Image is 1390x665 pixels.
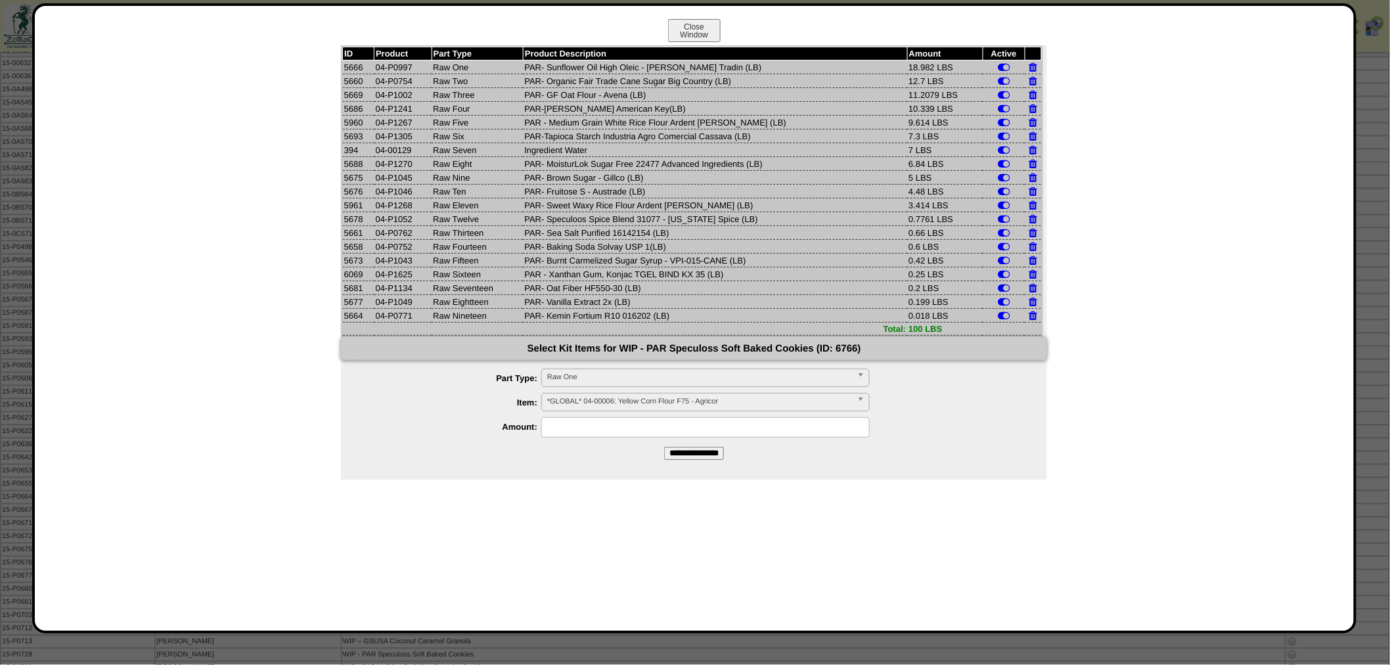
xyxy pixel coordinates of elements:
td: PAR-Tapioca Starch Industria Agro Comercial Cassava (LB) [523,129,907,143]
td: 04-P0752 [374,240,432,254]
td: 5676 [343,185,374,198]
td: PAR - Medium Grain White Rice Flour Ardent [PERSON_NAME] (LB) [523,116,907,129]
td: PAR- Sea Salt Purified 16142154 (LB) [523,226,907,240]
td: 5693 [343,129,374,143]
td: PAR- Kemin Fortium R10 016202 (LB) [523,309,907,323]
td: 04-P1268 [374,198,432,212]
td: 04-P0997 [374,60,432,74]
td: 5681 [343,281,374,295]
td: 04-P1267 [374,116,432,129]
td: Raw Three [432,88,523,102]
td: PAR-[PERSON_NAME] American Key(LB) [523,102,907,116]
a: CloseWindow [667,30,722,39]
td: 5961 [343,198,374,212]
td: Raw Five [432,116,523,129]
td: Raw Fourteen [432,240,523,254]
td: 6069 [343,267,374,281]
th: Product Description [523,47,907,60]
th: Product [374,47,432,60]
th: Amount [907,47,983,60]
td: Raw Fifteen [432,254,523,267]
th: Part Type [432,47,523,60]
td: PAR- Vanilla Extract 2x (LB) [523,295,907,309]
td: PAR- Brown Sugar - Gillco (LB) [523,171,907,185]
td: 5669 [343,88,374,102]
td: 04-P1049 [374,295,432,309]
td: PAR- Oat Fiber HF550-30 (LB) [523,281,907,295]
td: 12.7 LBS [907,74,983,88]
td: PAR - Xanthan Gum, Konjac TGEL BIND KX 35 (LB) [523,267,907,281]
td: 5686 [343,102,374,116]
td: Raw Eightteen [432,295,523,309]
td: 11.2079 LBS [907,88,983,102]
td: Raw Nineteen [432,309,523,323]
td: PAR- Sunflower Oil High Oleic - [PERSON_NAME] Tradin (LB) [523,60,907,74]
div: Select Kit Items for WIP - PAR Speculoss Soft Baked Cookies (ID: 6766) [341,337,1047,360]
td: 04-00129 [374,143,432,157]
span: *GLOBAL* 04-00006: Yellow Corn Flour F75 - Agricor [547,394,852,409]
td: 9.614 LBS [907,116,983,129]
td: Raw Thirteen [432,226,523,240]
td: 0.7761 LBS [907,212,983,226]
td: 0.66 LBS [907,226,983,240]
td: 5658 [343,240,374,254]
td: 04-P1270 [374,157,432,171]
td: 5660 [343,74,374,88]
td: PAR- Fruitose S - Austrade (LB) [523,185,907,198]
td: 5673 [343,254,374,267]
label: Amount: [367,422,541,432]
td: 7 LBS [907,143,983,157]
td: Raw Eight [432,157,523,171]
td: 18.982 LBS [907,60,983,74]
td: 04-P0771 [374,309,432,323]
td: 6.84 LBS [907,157,983,171]
td: 0.6 LBS [907,240,983,254]
td: 04-P1052 [374,212,432,226]
label: Part Type: [367,373,541,383]
td: 5664 [343,309,374,323]
label: Item: [367,398,541,407]
td: Raw Ten [432,185,523,198]
td: 394 [343,143,374,157]
td: Raw Twelve [432,212,523,226]
td: Raw Seven [432,143,523,157]
td: 100 LBS [907,323,983,336]
button: CloseWindow [668,19,721,42]
td: PAR- Speculoos Spice Blend 31077 - [US_STATE] Spice (LB) [523,212,907,226]
td: Raw Two [432,74,523,88]
td: 04-P1045 [374,171,432,185]
td: Raw One [432,60,523,74]
td: Ingredient Water [523,143,907,157]
td: 5661 [343,226,374,240]
td: 10.339 LBS [907,102,983,116]
td: 04-P1043 [374,254,432,267]
td: Raw Nine [432,171,523,185]
td: 5688 [343,157,374,171]
td: PAR- Sweet Waxy Rice Flour Ardent [PERSON_NAME] (LB) [523,198,907,212]
td: 04-P1241 [374,102,432,116]
span: Raw One [547,369,852,385]
td: 0.25 LBS [907,267,983,281]
td: Total: [343,323,908,336]
td: Raw Eleven [432,198,523,212]
td: Raw Four [432,102,523,116]
td: 04-P1134 [374,281,432,295]
td: 0.199 LBS [907,295,983,309]
th: Active [983,47,1025,60]
td: 0.2 LBS [907,281,983,295]
td: 04-P0762 [374,226,432,240]
td: 5666 [343,60,374,74]
td: 3.414 LBS [907,198,983,212]
td: PAR- Baking Soda Solvay USP 1(LB) [523,240,907,254]
td: 04-P0754 [374,74,432,88]
td: 0.018 LBS [907,309,983,323]
td: 5 LBS [907,171,983,185]
td: 04-P1046 [374,185,432,198]
td: 04-P1625 [374,267,432,281]
td: Raw Six [432,129,523,143]
td: 7.3 LBS [907,129,983,143]
td: Raw Sixteen [432,267,523,281]
td: 4.48 LBS [907,185,983,198]
td: PAR- Burnt Carmelized Sugar Syrup - VPI-015-CANE (LB) [523,254,907,267]
th: ID [343,47,374,60]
